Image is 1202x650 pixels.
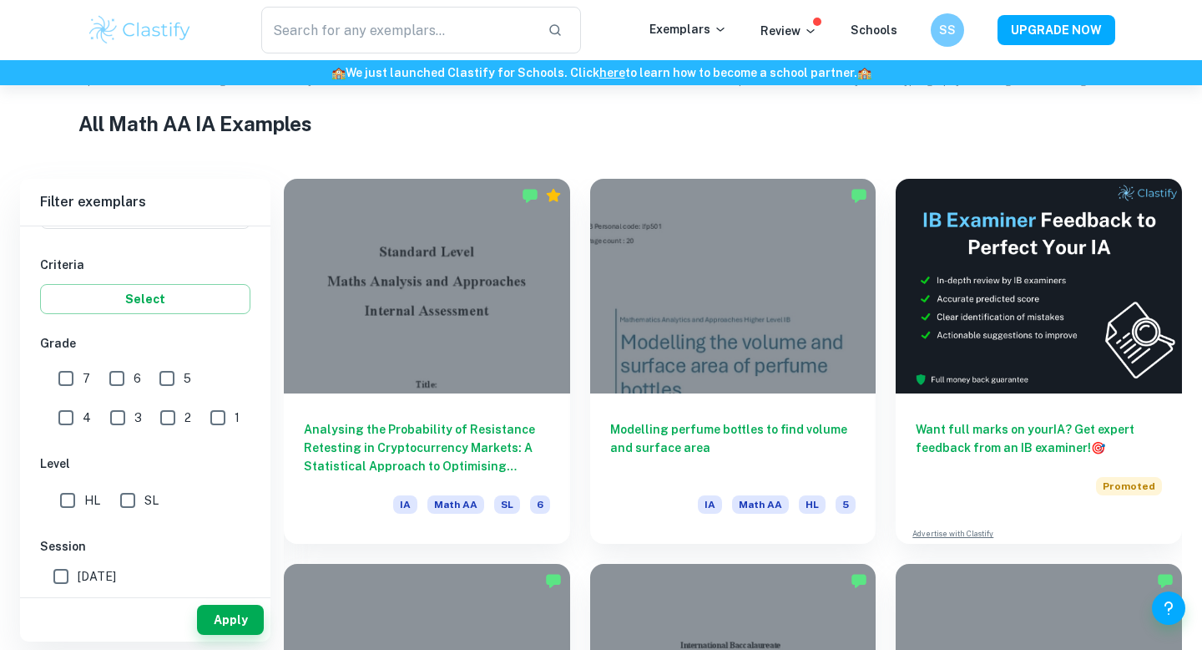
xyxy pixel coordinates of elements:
[851,572,867,589] img: Marked
[545,572,562,589] img: Marked
[522,187,538,204] img: Marked
[87,13,193,47] img: Clastify logo
[40,256,250,274] h6: Criteria
[530,495,550,514] span: 6
[912,528,993,540] a: Advertise with Clastify
[235,409,240,427] span: 1
[857,66,871,79] span: 🏫
[1152,592,1185,625] button: Help and Feedback
[931,13,964,47] button: SS
[20,179,270,226] h6: Filter exemplars
[184,369,191,388] span: 5
[836,495,856,514] span: 5
[78,109,1124,139] h1: All Math AA IA Examples
[304,420,550,475] h6: Analysing the Probability of Resistance Retesting in Cryptocurrency Markets: A Statistical Approa...
[799,495,826,514] span: HL
[494,495,520,514] span: SL
[393,495,417,514] span: IA
[83,409,91,427] span: 4
[78,567,116,586] span: [DATE]
[40,454,250,473] h6: Level
[331,66,346,79] span: 🏫
[896,179,1182,544] a: Want full marks on yourIA? Get expert feedback from an IB examiner!PromotedAdvertise with Clastify
[916,420,1162,457] h6: Want full marks on your IA ? Get expert feedback from an IB examiner!
[896,179,1182,394] img: Thumbnail
[599,66,625,79] a: here
[427,495,484,514] span: Math AA
[3,63,1199,82] h6: We just launched Clastify for Schools. Click to learn how to become a school partner.
[40,284,250,314] button: Select
[732,495,789,514] span: Math AA
[851,23,897,37] a: Schools
[134,409,142,427] span: 3
[84,491,100,510] span: HL
[997,15,1115,45] button: UPGRADE NOW
[184,409,191,427] span: 2
[851,187,867,204] img: Marked
[40,537,250,556] h6: Session
[40,334,250,353] h6: Grade
[938,21,957,39] h6: SS
[698,495,722,514] span: IA
[144,491,159,510] span: SL
[610,420,856,475] h6: Modelling perfume bottles to find volume and surface area
[261,7,534,53] input: Search for any exemplars...
[760,22,817,40] p: Review
[1096,477,1162,495] span: Promoted
[284,179,570,544] a: Analysing the Probability of Resistance Retesting in Cryptocurrency Markets: A Statistical Approa...
[83,369,90,388] span: 7
[1157,572,1174,589] img: Marked
[197,605,264,635] button: Apply
[649,20,727,38] p: Exemplars
[590,179,876,544] a: Modelling perfume bottles to find volume and surface areaIAMath AAHL5
[1091,441,1105,454] span: 🎯
[134,369,141,388] span: 6
[545,187,562,204] div: Premium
